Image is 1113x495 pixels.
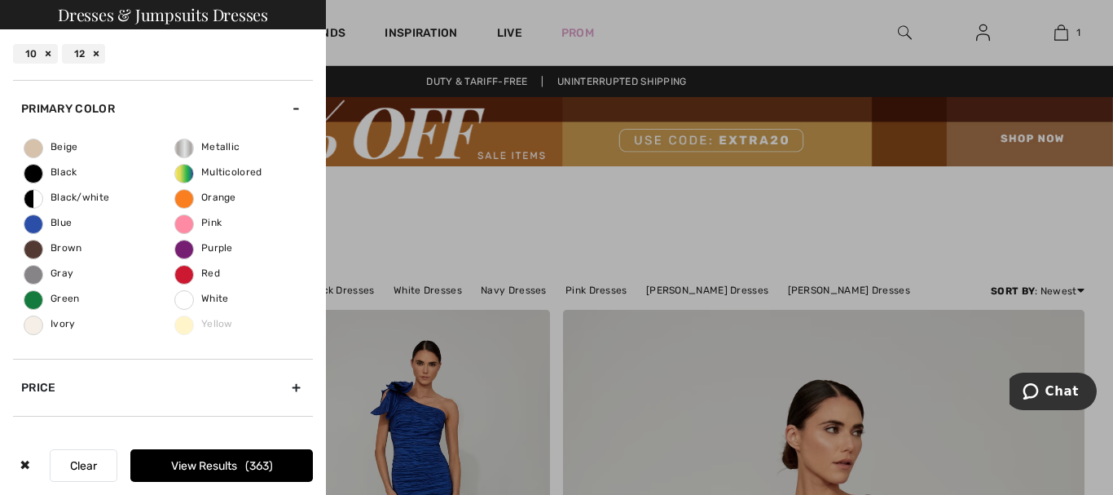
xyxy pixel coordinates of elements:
span: White [175,293,229,304]
div: Sale [13,416,313,473]
span: Orange [175,192,236,203]
span: Yellow [175,318,233,329]
span: 363 [245,459,273,473]
span: Metallic [175,141,240,152]
iframe: Opens a widget where you can chat to one of our agents [1010,373,1097,413]
span: Pink [175,217,222,228]
div: ✖ [13,449,37,482]
span: Red [175,267,220,279]
div: 10 [13,44,58,64]
span: Green [24,293,80,304]
span: Brown [24,242,82,254]
span: Black/white [24,192,109,203]
span: Purple [175,242,233,254]
div: Primary Color [13,80,313,137]
button: Clear [50,449,117,482]
span: Ivory [24,318,76,329]
div: 12 [62,44,106,64]
span: Beige [24,141,78,152]
span: Black [24,166,77,178]
span: Gray [24,267,73,279]
div: Price [13,359,313,416]
button: View Results363 [130,449,313,482]
span: Blue [24,217,72,228]
span: Multicolored [175,166,262,178]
